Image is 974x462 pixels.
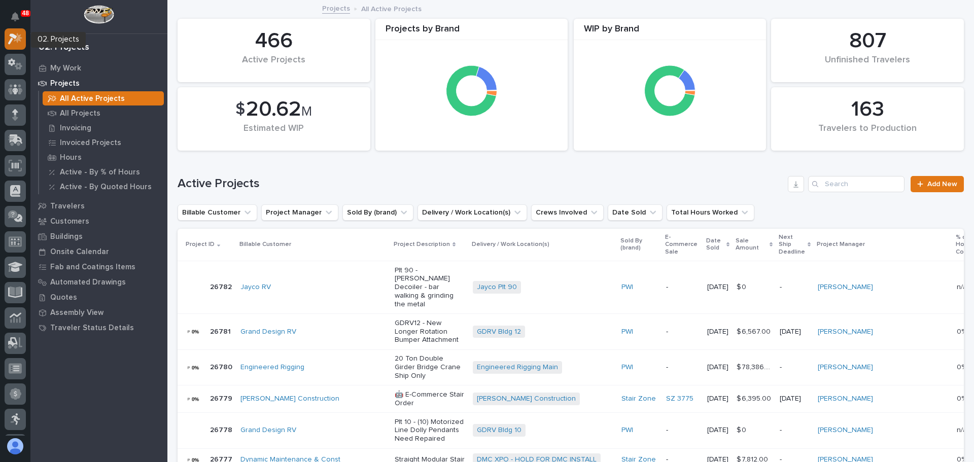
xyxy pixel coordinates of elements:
[22,10,29,17] p: 48
[477,363,558,372] a: Engineered Rigging Main
[395,390,465,408] p: 🤖 E-Commerce Stair Order
[240,363,304,372] a: Engineered Rigging
[178,176,784,191] h1: Active Projects
[957,281,969,292] p: n/a
[621,395,656,403] a: Stair Zone
[5,6,26,27] button: Notifications
[195,55,353,76] div: Active Projects
[395,266,465,309] p: Plt 90 - [PERSON_NAME] Decoiler - bar walking & grinding the metal
[665,232,700,258] p: E-Commerce Sale
[957,393,968,403] p: 0%
[210,393,234,403] p: 26779
[666,395,693,403] a: SZ 3775
[50,217,89,226] p: Customers
[957,424,969,435] p: n/a
[574,24,767,41] div: WIP by Brand
[210,281,234,292] p: 26782
[375,24,568,41] div: Projects by Brand
[808,176,905,192] input: Search
[39,180,167,194] a: Active - By Quoted Hours
[780,426,810,435] p: -
[472,239,549,250] p: Delivery / Work Location(s)
[342,204,413,221] button: Sold By (brand)
[50,232,83,241] p: Buildings
[818,283,873,292] a: [PERSON_NAME]
[30,229,167,244] a: Buildings
[737,281,748,292] p: $ 0
[39,121,167,135] a: Invoicing
[780,328,810,336] p: [DATE]
[788,97,947,122] div: 163
[911,176,964,192] a: Add New
[30,305,167,320] a: Assembly View
[240,395,339,403] a: [PERSON_NAME] Construction
[30,60,167,76] a: My Work
[50,79,80,88] p: Projects
[84,5,114,24] img: Workspace Logo
[178,204,257,221] button: Billable Customer
[210,424,234,435] p: 26778
[39,135,167,150] a: Invoiced Projects
[186,239,215,250] p: Project ID
[39,150,167,164] a: Hours
[30,290,167,305] a: Quotes
[707,283,728,292] p: [DATE]
[666,426,699,435] p: -
[395,354,465,380] p: 20 Ton Double Girder Bridge Crane Ship Only
[666,363,699,372] p: -
[737,326,773,336] p: $ 6,567.00
[779,232,805,258] p: Next Ship Deadline
[60,153,82,162] p: Hours
[620,235,659,254] p: Sold By (brand)
[957,361,968,372] p: 0%
[477,395,576,403] a: [PERSON_NAME] Construction
[246,99,301,120] span: 20.62
[666,328,699,336] p: -
[395,319,465,344] p: GDRV12 - New Longer Rotation Bumper Attachment
[240,283,271,292] a: Jayco RV
[780,395,810,403] p: [DATE]
[39,91,167,105] a: All Active Projects
[240,426,296,435] a: Grand Design RV
[780,283,810,292] p: -
[50,293,77,302] p: Quotes
[707,363,728,372] p: [DATE]
[621,426,633,435] a: PWI
[50,202,85,211] p: Travelers
[780,363,810,372] p: -
[195,123,353,145] div: Estimated WIP
[239,239,291,250] p: Billable Customer
[737,361,774,372] p: $ 78,386.48
[418,204,527,221] button: Delivery / Work Location(s)
[39,106,167,120] a: All Projects
[531,204,604,221] button: Crews Involved
[30,259,167,274] a: Fab and Coatings Items
[60,109,100,118] p: All Projects
[13,12,26,28] div: Notifications48
[707,328,728,336] p: [DATE]
[957,326,968,336] p: 0%
[927,181,957,188] span: Add New
[195,28,353,54] div: 466
[707,395,728,403] p: [DATE]
[50,64,81,73] p: My Work
[361,3,422,14] p: All Active Projects
[394,239,450,250] p: Project Description
[477,426,521,435] a: GDRV Bldg 10
[736,235,767,254] p: Sale Amount
[621,363,633,372] a: PWI
[477,283,517,292] a: Jayco Plt 90
[621,328,633,336] a: PWI
[818,328,873,336] a: [PERSON_NAME]
[240,328,296,336] a: Grand Design RV
[818,363,873,372] a: [PERSON_NAME]
[30,320,167,335] a: Traveler Status Details
[817,239,865,250] p: Project Manager
[39,42,89,53] div: 02. Projects
[39,165,167,179] a: Active - By % of Hours
[788,55,947,76] div: Unfinished Travelers
[667,204,754,221] button: Total Hours Worked
[477,328,521,336] a: GDRV Bldg 12
[60,138,121,148] p: Invoiced Projects
[261,204,338,221] button: Project Manager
